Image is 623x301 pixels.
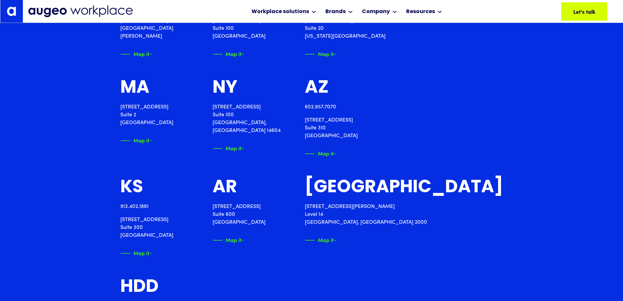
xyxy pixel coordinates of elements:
a: Map itArrow symbol in bright green pointing right to indicate an active link. [213,145,244,152]
img: Arrow symbol in bright green pointing right to indicate an active link. [334,237,344,244]
div: Map it [226,236,242,243]
div: Map it [133,136,149,143]
div: KS [120,178,143,198]
div: Map it [318,50,334,57]
div: Resources [406,8,435,16]
img: Arrow symbol in bright green pointing right to indicate an active link. [334,51,344,58]
a: Map itArrow symbol in bright green pointing right to indicate an active link. [305,237,336,244]
img: Augeo's "a" monogram decorative logo in white. [7,7,16,16]
div: Map it [133,50,149,57]
p: [STREET_ADDRESS] Suite 20 [US_STATE][GEOGRAPHIC_DATA] [305,17,386,40]
a: Map itArrow symbol in bright green pointing right to indicate an active link. [120,137,151,144]
div: Map it [318,236,334,243]
a: Map itArrow symbol in bright green pointing right to indicate an active link. [305,51,336,58]
p: [STREET_ADDRESS] Suite 300 [GEOGRAPHIC_DATA] [120,216,173,239]
a: Map itArrow symbol in bright green pointing right to indicate an active link. [120,250,151,257]
img: Arrow symbol in bright green pointing right to indicate an active link. [149,137,159,144]
img: Augeo Workplace business unit full logo in mignight blue. [28,5,133,17]
a: Map itArrow symbol in bright green pointing right to indicate an active link. [120,51,151,58]
a: 602.957.7070 [305,104,336,110]
a: Map itArrow symbol in bright green pointing right to indicate an active link. [213,51,244,58]
p: [STREET_ADDRESS][PERSON_NAME] Level 14 [GEOGRAPHIC_DATA], [GEOGRAPHIC_DATA] 2000 [305,203,503,226]
img: Arrow symbol in bright green pointing right to indicate an active link. [149,250,159,257]
img: Arrow symbol in bright green pointing right to indicate an active link. [242,237,251,244]
p: [STREET_ADDRESS] Suite 600 [GEOGRAPHIC_DATA] [213,203,266,226]
img: Arrow symbol in bright green pointing right to indicate an active link. [334,150,344,157]
p: [STREET_ADDRESS] Suite 2 [GEOGRAPHIC_DATA] [120,103,173,127]
img: Arrow symbol in bright green pointing right to indicate an active link. [149,51,159,58]
div: AR [213,178,237,198]
p: [STREET_ADDRESS] Suite 310 [GEOGRAPHIC_DATA] [305,116,358,140]
p: [STREET_ADDRESS] Suite 100 [GEOGRAPHIC_DATA] [213,17,266,40]
a: Map itArrow symbol in bright green pointing right to indicate an active link. [305,150,336,157]
div: NY [213,79,237,98]
img: Arrow symbol in bright green pointing right to indicate an active link. [242,51,251,58]
div: AZ [305,79,329,98]
img: Arrow symbol in bright green pointing right to indicate an active link. [242,145,251,152]
div: Workplace solutions [251,8,309,16]
div: [GEOGRAPHIC_DATA] [305,178,503,198]
div: HDD [120,278,159,297]
p: [STREET_ADDRESS] [GEOGRAPHIC_DATA][PERSON_NAME] [120,17,197,40]
div: Map it [226,50,242,57]
div: Map it [318,149,334,156]
a: Map itArrow symbol in bright green pointing right to indicate an active link. [213,237,244,244]
div: MA [120,79,149,98]
p: [STREET_ADDRESS] Suite 100 [GEOGRAPHIC_DATA], [GEOGRAPHIC_DATA] 14604 [213,103,289,135]
a: 913.402.1881 [120,204,148,209]
div: Brands [325,8,346,16]
a: Let's talk [561,2,607,21]
div: Company [362,8,390,16]
div: Map it [226,144,242,151]
div: Map it [133,249,149,256]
